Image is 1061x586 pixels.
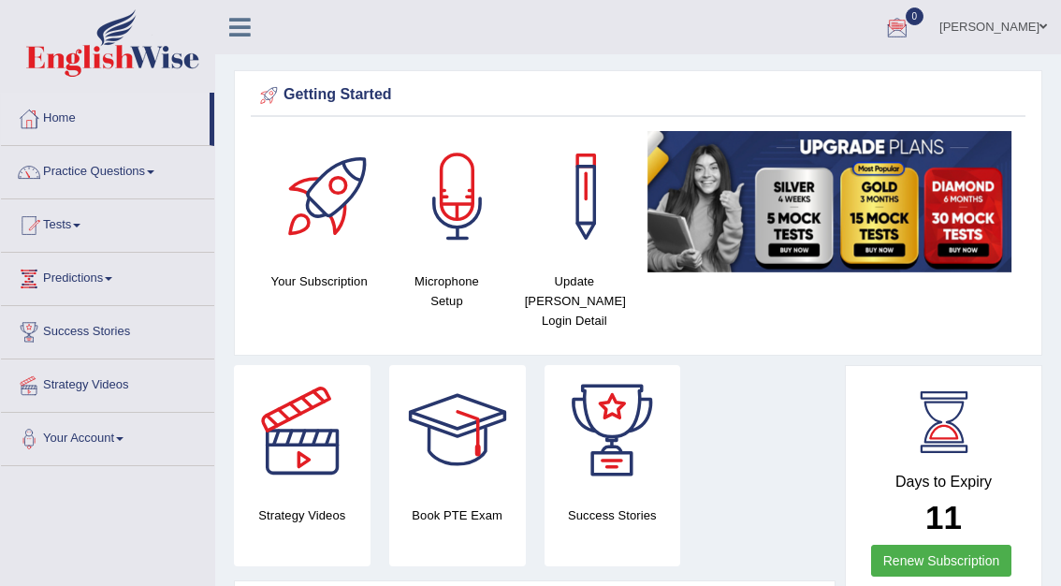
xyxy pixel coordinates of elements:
h4: Update [PERSON_NAME] Login Detail [520,271,629,330]
h4: Microphone Setup [392,271,501,311]
div: Getting Started [255,81,1021,110]
a: Predictions [1,253,214,300]
a: Renew Subscription [871,545,1012,577]
a: Tests [1,199,214,246]
h4: Strategy Videos [234,505,371,525]
b: 11 [925,499,962,535]
a: Home [1,93,210,139]
a: Success Stories [1,306,214,353]
a: Your Account [1,413,214,460]
h4: Book PTE Exam [389,505,526,525]
span: 0 [906,7,924,25]
h4: Your Subscription [265,271,373,291]
h4: Days to Expiry [866,474,1021,491]
img: small5.jpg [647,131,1011,272]
a: Practice Questions [1,146,214,193]
h4: Success Stories [545,505,681,525]
a: Strategy Videos [1,359,214,406]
